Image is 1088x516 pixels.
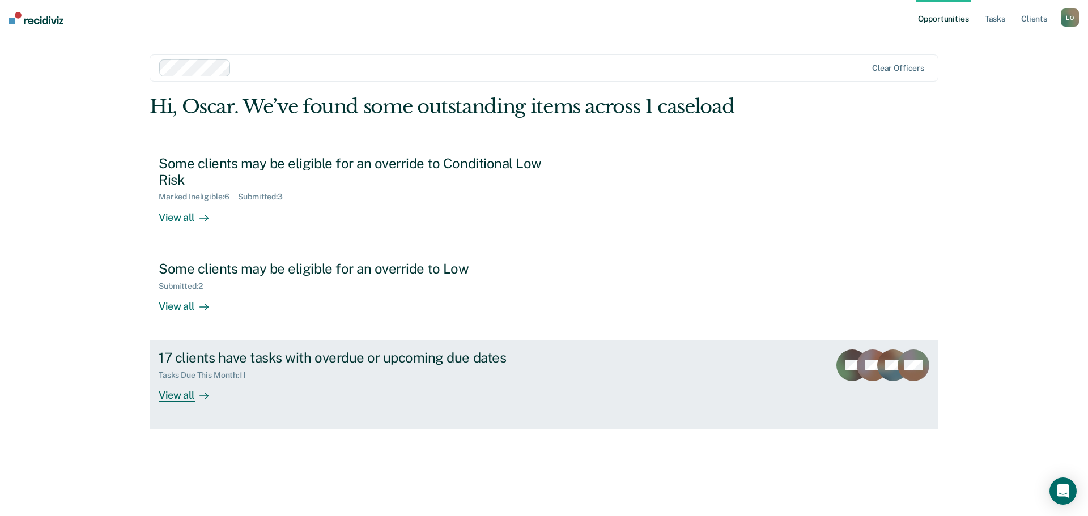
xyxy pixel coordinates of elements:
div: Hi, Oscar. We’ve found some outstanding items across 1 caseload [150,95,781,118]
div: Some clients may be eligible for an override to Low [159,261,556,277]
div: View all [159,202,222,224]
img: Recidiviz [9,12,63,24]
div: Submitted : 3 [238,192,292,202]
div: Marked Ineligible : 6 [159,192,238,202]
div: Tasks Due This Month : 11 [159,370,255,380]
a: 17 clients have tasks with overdue or upcoming due datesTasks Due This Month:11View all [150,340,938,429]
div: Clear officers [872,63,924,73]
div: L O [1061,8,1079,27]
a: Some clients may be eligible for an override to LowSubmitted:2View all [150,251,938,340]
div: Some clients may be eligible for an override to Conditional Low Risk [159,155,556,188]
div: Submitted : 2 [159,282,212,291]
a: Some clients may be eligible for an override to Conditional Low RiskMarked Ineligible:6Submitted:... [150,146,938,251]
button: LO [1061,8,1079,27]
div: Open Intercom Messenger [1049,477,1077,505]
div: View all [159,291,222,313]
div: View all [159,380,222,402]
div: 17 clients have tasks with overdue or upcoming due dates [159,349,556,366]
